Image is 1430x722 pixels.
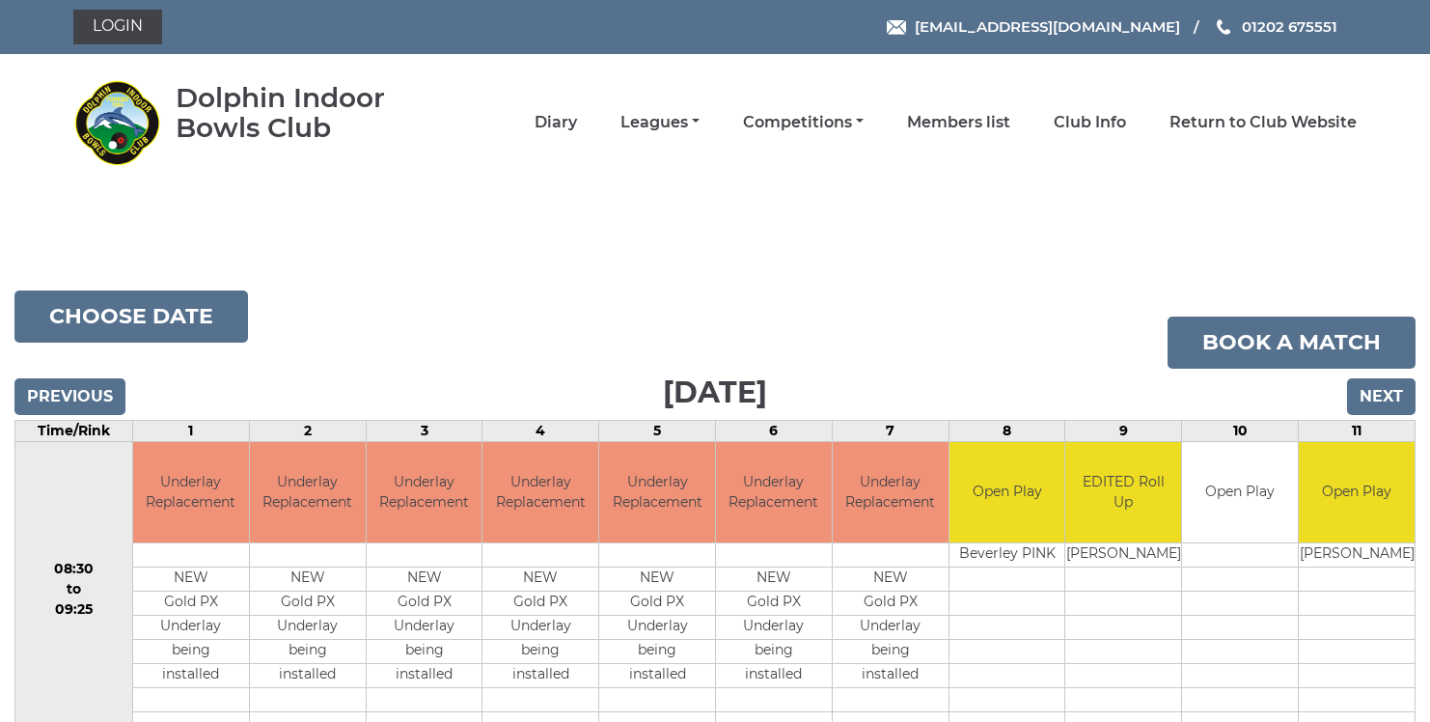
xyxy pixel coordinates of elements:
[716,616,832,640] td: Underlay
[833,616,949,640] td: Underlay
[599,592,715,616] td: Gold PX
[133,664,249,688] td: installed
[1299,543,1415,568] td: [PERSON_NAME]
[833,592,949,616] td: Gold PX
[1182,420,1299,441] td: 10
[1299,442,1415,543] td: Open Play
[367,442,482,543] td: Underlay Replacement
[599,442,715,543] td: Underlay Replacement
[833,568,949,592] td: NEW
[482,640,598,664] td: being
[482,442,598,543] td: Underlay Replacement
[1065,442,1181,543] td: EDITED Roll Up
[482,420,599,441] td: 4
[887,15,1180,38] a: Email [EMAIL_ADDRESS][DOMAIN_NAME]
[367,616,482,640] td: Underlay
[833,640,949,664] td: being
[949,543,1065,568] td: Beverley PINK
[535,112,577,133] a: Diary
[716,568,832,592] td: NEW
[367,592,482,616] td: Gold PX
[716,640,832,664] td: being
[249,420,366,441] td: 2
[1347,378,1416,415] input: Next
[73,79,160,166] img: Dolphin Indoor Bowls Club
[176,83,441,143] div: Dolphin Indoor Bowls Club
[599,616,715,640] td: Underlay
[1299,420,1416,441] td: 11
[1214,15,1337,38] a: Phone us 01202 675551
[907,112,1010,133] a: Members list
[1065,543,1181,568] td: [PERSON_NAME]
[14,378,125,415] input: Previous
[367,664,482,688] td: installed
[887,20,906,35] img: Email
[133,442,249,543] td: Underlay Replacement
[915,17,1180,36] span: [EMAIL_ADDRESS][DOMAIN_NAME]
[1054,112,1126,133] a: Club Info
[1217,19,1230,35] img: Phone us
[132,420,249,441] td: 1
[250,592,366,616] td: Gold PX
[482,616,598,640] td: Underlay
[1182,442,1298,543] td: Open Play
[133,640,249,664] td: being
[250,616,366,640] td: Underlay
[366,420,482,441] td: 3
[833,442,949,543] td: Underlay Replacement
[1168,317,1416,369] a: Book a match
[1065,420,1182,441] td: 9
[15,420,133,441] td: Time/Rink
[599,568,715,592] td: NEW
[1242,17,1337,36] span: 01202 675551
[367,568,482,592] td: NEW
[743,112,864,133] a: Competitions
[716,442,832,543] td: Underlay Replacement
[133,592,249,616] td: Gold PX
[250,664,366,688] td: installed
[482,664,598,688] td: installed
[716,420,833,441] td: 6
[716,664,832,688] td: installed
[599,420,716,441] td: 5
[482,592,598,616] td: Gold PX
[367,640,482,664] td: being
[832,420,949,441] td: 7
[833,664,949,688] td: installed
[716,592,832,616] td: Gold PX
[482,568,598,592] td: NEW
[949,420,1065,441] td: 8
[1169,112,1357,133] a: Return to Club Website
[133,568,249,592] td: NEW
[599,664,715,688] td: installed
[250,568,366,592] td: NEW
[620,112,700,133] a: Leagues
[949,442,1065,543] td: Open Play
[133,616,249,640] td: Underlay
[599,640,715,664] td: being
[73,10,162,44] a: Login
[250,640,366,664] td: being
[250,442,366,543] td: Underlay Replacement
[14,291,248,343] button: Choose date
